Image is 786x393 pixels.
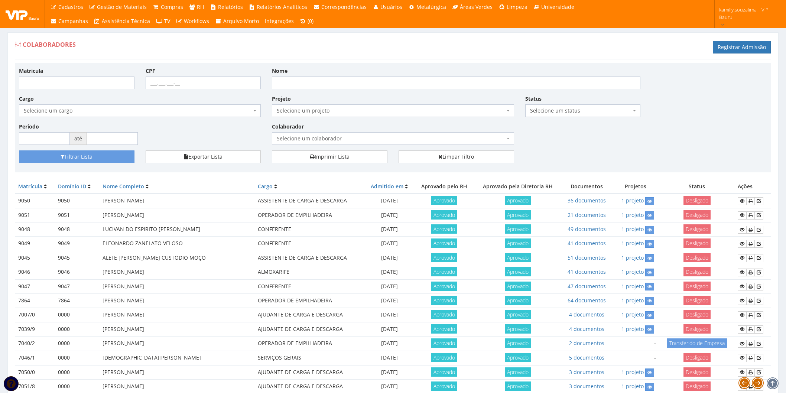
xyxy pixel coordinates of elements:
td: [DATE] [364,208,414,222]
td: [DATE] [364,223,414,237]
span: Aprovado [505,353,531,362]
a: (0) [297,14,317,28]
td: 9049 [55,237,100,251]
span: Metalúrgica [416,3,446,10]
a: 1 projeto [621,325,644,332]
a: TV [153,14,173,28]
td: 9046 [15,265,55,279]
span: Colaboradores [23,40,76,49]
span: Aprovado [431,367,457,377]
span: Aprovado [505,296,531,305]
a: Arquivo Morto [212,14,262,28]
td: 7007/0 [15,308,55,322]
span: Universidade [541,3,574,10]
button: Filtrar Lista [19,150,134,163]
td: [PERSON_NAME] [100,194,255,208]
td: [PERSON_NAME] [100,322,255,336]
label: Nome [272,67,288,75]
td: 9051 [55,208,100,222]
td: AJUDANTE DE CARGA E DESCARGA [255,365,364,379]
span: Aprovado [431,324,457,334]
td: ELEONARDO ZANELATO VELOSO [100,237,255,251]
span: Desligado [683,238,711,248]
td: LUCIVAN DO ESPIRITO [PERSON_NAME] [100,223,255,237]
td: CONFERENTE [255,237,364,251]
span: Selecione um colaborador [272,132,514,145]
span: Aprovado [505,282,531,291]
span: Aprovado [505,381,531,391]
td: 0000 [55,351,100,365]
a: 36 documentos [568,197,606,204]
td: [DATE] [364,251,414,265]
label: Status [525,95,542,103]
td: 0000 [55,308,100,322]
label: Período [19,123,39,130]
span: Desligado [683,324,711,334]
td: [PERSON_NAME] [100,279,255,293]
a: 3 documentos [569,383,604,390]
span: Aprovado [505,238,531,248]
label: Cargo [19,95,34,103]
td: ASSISTENTE DE CARGA E DESCARGA [255,194,364,208]
span: Desligado [683,310,711,319]
td: 7050/0 [15,365,55,379]
span: Aprovado [431,282,457,291]
td: AJUDANTE DE CARGA E DESCARGA [255,308,364,322]
td: [PERSON_NAME] [100,265,255,279]
a: 2 documentos [569,340,604,347]
span: Selecione um cargo [24,107,251,114]
a: 51 documentos [568,254,606,261]
a: 41 documentos [568,240,606,247]
td: CONFERENTE [255,279,364,293]
td: 9045 [55,251,100,265]
label: CPF [146,67,155,75]
td: 9047 [55,279,100,293]
span: Desligado [683,196,711,205]
span: Aprovado [431,296,457,305]
span: Relatórios Analíticos [257,3,307,10]
th: Aprovado pelo RH [414,180,474,194]
td: [DEMOGRAPHIC_DATA][PERSON_NAME] [100,351,255,365]
span: Áreas Verdes [460,3,493,10]
span: Campanhas [58,17,88,25]
span: Desligado [683,381,711,391]
td: [PERSON_NAME] [100,208,255,222]
button: Exportar Lista [146,150,261,163]
span: Aprovado [431,253,457,262]
input: ___.___.___-__ [146,77,261,89]
td: - [613,337,659,351]
a: Integrações [262,14,297,28]
td: [DATE] [364,337,414,351]
a: 1 projeto [621,283,644,290]
a: 1 projeto [621,311,644,318]
span: Aprovado [505,324,531,334]
td: 0000 [55,365,100,379]
span: Limpeza [507,3,527,10]
span: TV [164,17,170,25]
td: 7864 [55,293,100,308]
span: Cadastros [58,3,83,10]
a: 1 projeto [621,268,644,275]
a: Nome Completo [103,183,144,190]
label: Projeto [272,95,291,103]
td: - [613,351,659,365]
a: 3 documentos [569,368,604,376]
span: Aprovado [431,238,457,248]
span: Compras [161,3,183,10]
td: 9050 [15,194,55,208]
td: [PERSON_NAME] [100,337,255,351]
span: kamilly.souzalima | VIP Bauru [719,6,776,21]
span: Selecione um cargo [19,104,261,117]
td: [DATE] [364,365,414,379]
span: Aprovado [431,338,457,348]
a: 1 projeto [621,368,644,376]
a: 1 projeto [621,383,644,390]
span: Desligado [683,282,711,291]
span: RH [197,3,204,10]
td: [DATE] [364,351,414,365]
label: Matrícula [19,67,43,75]
span: Aprovado [431,210,457,220]
th: Aprovado pela Diretoria RH [474,180,561,194]
td: [PERSON_NAME] [100,293,255,308]
a: Matrícula [18,183,42,190]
